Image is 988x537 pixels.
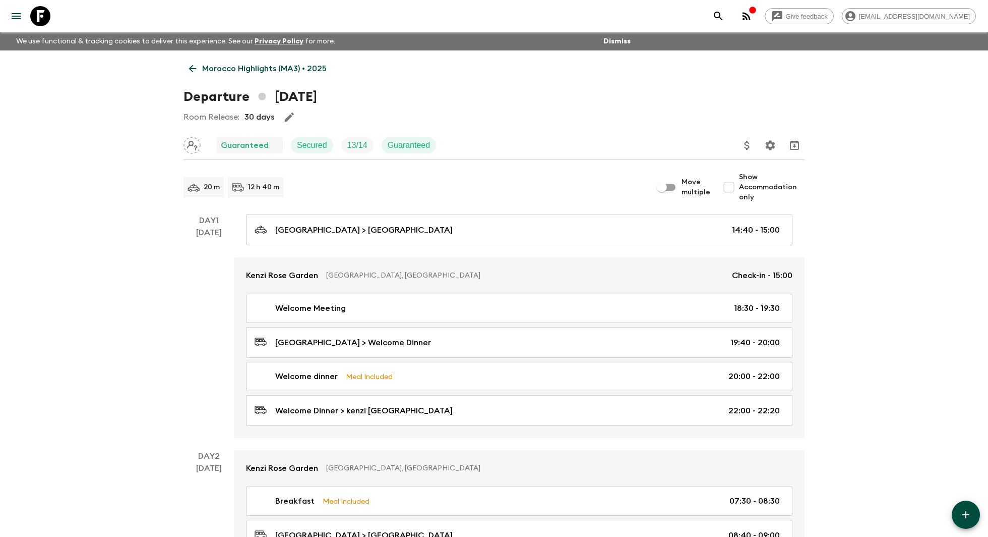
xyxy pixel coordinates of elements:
[246,487,792,516] a: BreakfastMeal Included07:30 - 08:30
[6,6,26,26] button: menu
[737,135,757,155] button: Update Price, Early Bird Discount and Costs
[734,302,780,314] p: 18:30 - 19:30
[730,337,780,349] p: 19:40 - 20:00
[183,214,234,227] p: Day 1
[326,271,724,281] p: [GEOGRAPHIC_DATA], [GEOGRAPHIC_DATA]
[246,214,792,245] a: [GEOGRAPHIC_DATA] > [GEOGRAPHIC_DATA]14:40 - 15:00
[275,370,338,383] p: Welcome dinner
[732,224,780,236] p: 14:40 - 15:00
[183,450,234,462] p: Day 2
[221,139,269,151] p: Guaranteed
[765,8,834,24] a: Give feedback
[255,38,303,45] a: Privacy Policy
[244,111,274,123] p: 30 days
[728,405,780,417] p: 22:00 - 22:20
[729,495,780,507] p: 07:30 - 08:30
[760,135,780,155] button: Settings
[275,302,346,314] p: Welcome Meeting
[341,137,374,153] div: Trip Fill
[275,405,453,417] p: Welcome Dinner > kenzi [GEOGRAPHIC_DATA]
[739,172,805,202] span: Show Accommodation only
[246,395,792,426] a: Welcome Dinner > kenzi [GEOGRAPHIC_DATA]22:00 - 22:20
[183,111,239,123] p: Room Release:
[784,135,805,155] button: Archive (Completed, Cancelled or Unsynced Departures only)
[291,137,333,153] div: Secured
[12,32,339,50] p: We use functional & tracking cookies to deliver this experience. See our for more.
[246,462,318,474] p: Kenzi Rose Garden
[246,294,792,323] a: Welcome Meeting18:30 - 19:30
[853,13,975,20] span: [EMAIL_ADDRESS][DOMAIN_NAME]
[204,182,220,192] p: 20 m
[780,13,833,20] span: Give feedback
[682,177,711,197] span: Move multiple
[601,34,633,48] button: Dismiss
[326,463,784,473] p: [GEOGRAPHIC_DATA], [GEOGRAPHIC_DATA]
[196,227,222,438] div: [DATE]
[248,182,279,192] p: 12 h 40 m
[234,257,805,294] a: Kenzi Rose Garden[GEOGRAPHIC_DATA], [GEOGRAPHIC_DATA]Check-in - 15:00
[246,362,792,391] a: Welcome dinnerMeal Included20:00 - 22:00
[275,224,453,236] p: [GEOGRAPHIC_DATA] > [GEOGRAPHIC_DATA]
[297,139,327,151] p: Secured
[246,327,792,358] a: [GEOGRAPHIC_DATA] > Welcome Dinner19:40 - 20:00
[728,370,780,383] p: 20:00 - 22:00
[183,87,317,107] h1: Departure [DATE]
[275,495,315,507] p: Breakfast
[732,270,792,282] p: Check-in - 15:00
[183,140,201,148] span: Assign pack leader
[842,8,976,24] div: [EMAIL_ADDRESS][DOMAIN_NAME]
[346,371,393,382] p: Meal Included
[246,270,318,282] p: Kenzi Rose Garden
[388,139,430,151] p: Guaranteed
[234,450,805,487] a: Kenzi Rose Garden[GEOGRAPHIC_DATA], [GEOGRAPHIC_DATA]
[347,139,367,151] p: 13 / 14
[708,6,728,26] button: search adventures
[323,496,369,507] p: Meal Included
[202,63,327,75] p: Morocco Highlights (MA3) • 2025
[275,337,431,349] p: [GEOGRAPHIC_DATA] > Welcome Dinner
[183,59,332,79] a: Morocco Highlights (MA3) • 2025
